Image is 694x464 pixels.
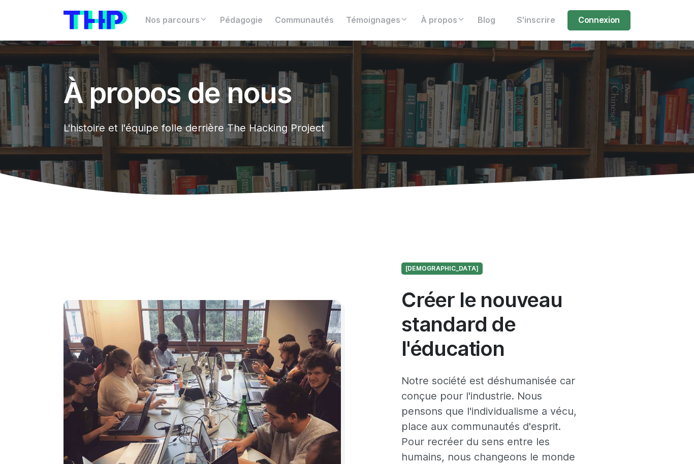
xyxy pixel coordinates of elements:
[401,262,483,275] span: [DEMOGRAPHIC_DATA]
[64,11,127,29] img: logo
[567,10,630,30] a: Connexion
[471,10,501,30] a: Blog
[64,77,534,109] h1: À propos de nous
[415,10,471,30] a: À propos
[64,121,534,136] p: L'histoire et l'équipe folle derrière The Hacking Project
[340,10,415,30] a: Témoignages
[214,10,269,30] a: Pédagogie
[401,287,562,360] span: Créer le nouveau standard de l'éducation
[139,10,214,30] a: Nos parcours
[269,10,340,30] a: Communautés
[511,10,561,30] a: S'inscrire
